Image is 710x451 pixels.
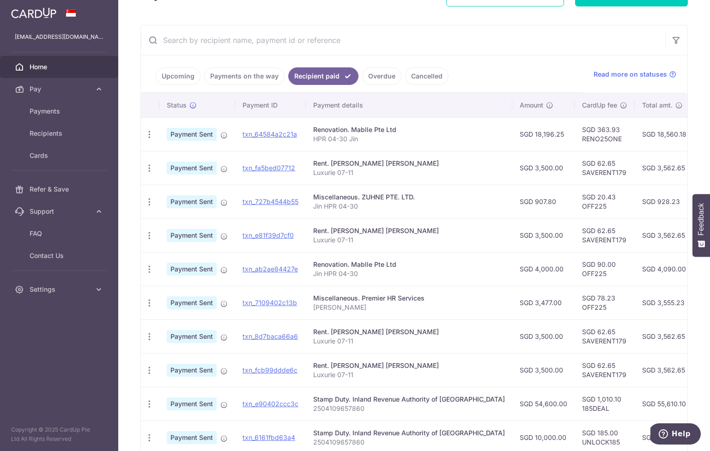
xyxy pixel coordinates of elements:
a: Recipient paid [288,67,358,85]
a: Read more on statuses [594,70,676,79]
span: Feedback [697,203,705,235]
span: Status [167,101,187,110]
span: Payment Sent [167,330,217,343]
td: SGD 3,500.00 [512,319,575,353]
p: Luxurie 07-11 [313,370,505,379]
div: Miscellaneous. Premier HR Services [313,294,505,303]
a: Cancelled [405,67,449,85]
td: SGD 1,010.10 185DEAL [575,387,635,421]
td: SGD 62.65 SAVERENT179 [575,319,635,353]
a: txn_e90402ccc3c [243,400,298,408]
span: Recipients [30,129,91,138]
td: SGD 4,000.00 [512,252,575,286]
span: Settings [30,285,91,294]
p: [PERSON_NAME] [313,303,505,312]
a: txn_fcb99ddde6c [243,366,297,374]
th: Payment details [306,93,512,117]
p: Luxurie 07-11 [313,235,505,245]
td: SGD 3,562.65 [635,353,694,387]
span: Payment Sent [167,128,217,141]
td: SGD 3,500.00 [512,353,575,387]
td: SGD 3,477.00 [512,286,575,319]
span: Pay [30,84,91,94]
a: txn_6161fbd63a4 [243,433,295,441]
td: SGD 18,196.25 [512,117,575,151]
a: txn_e81f39d7cf0 [243,231,294,239]
td: SGD 3,562.65 [635,319,694,353]
div: Stamp Duty. Inland Revenue Authority of [GEOGRAPHIC_DATA] [313,428,505,438]
span: Payments [30,107,91,116]
span: Payment Sent [167,195,217,208]
div: Renovation. Mablle Pte Ltd [313,260,505,269]
iframe: Opens a widget where you can find more information [650,423,701,446]
a: Payments on the way [204,67,285,85]
span: Payment Sent [167,162,217,174]
td: SGD 54,600.00 [512,387,575,421]
a: txn_727b4544b55 [243,198,298,205]
span: Payment Sent [167,296,217,309]
p: 2504109657860 [313,438,505,447]
span: Contact Us [30,251,91,260]
span: Total amt. [642,101,673,110]
p: Luxurie 07-11 [313,168,505,177]
td: SGD 62.65 SAVERENT179 [575,151,635,185]
td: SGD 3,500.00 [512,218,575,252]
a: Upcoming [156,67,200,85]
span: Refer & Save [30,185,91,194]
div: Rent. [PERSON_NAME] [PERSON_NAME] [313,226,505,235]
p: Luxurie 07-11 [313,337,505,346]
span: Payment Sent [167,364,217,377]
td: SGD 3,555.23 [635,286,694,319]
span: Support [30,207,91,216]
p: [EMAIL_ADDRESS][DOMAIN_NAME] [15,32,103,42]
div: Renovation. Mablle Pte Ltd [313,125,505,134]
span: Amount [520,101,543,110]
a: txn_7109402c13b [243,299,297,307]
span: Payment Sent [167,397,217,410]
td: SGD 363.93 RENO25ONE [575,117,635,151]
span: Payment Sent [167,431,217,444]
div: Rent. [PERSON_NAME] [PERSON_NAME] [313,327,505,337]
td: SGD 18,560.18 [635,117,694,151]
div: Miscellaneous. ZUHNE PTE. LTD. [313,192,505,202]
td: SGD 928.23 [635,185,694,218]
p: Jin HPR 04-30 [313,202,505,211]
td: SGD 907.80 [512,185,575,218]
td: SGD 4,090.00 [635,252,694,286]
button: Feedback - Show survey [692,194,710,257]
input: Search by recipient name, payment id or reference [141,25,665,55]
th: Payment ID [235,93,306,117]
td: SGD 62.65 SAVERENT179 [575,218,635,252]
p: Jin HPR 04-30 [313,269,505,278]
td: SGD 55,610.10 [635,387,694,421]
td: SGD 3,562.65 [635,218,694,252]
img: CardUp [11,7,56,18]
span: Payment Sent [167,263,217,276]
span: Home [30,62,91,72]
td: SGD 3,500.00 [512,151,575,185]
a: Overdue [362,67,401,85]
a: txn_ab2ae84427e [243,265,298,273]
td: SGD 62.65 SAVERENT179 [575,353,635,387]
td: SGD 90.00 OFF225 [575,252,635,286]
span: Cards [30,151,91,160]
td: SGD 20.43 OFF225 [575,185,635,218]
a: txn_fa5bed07712 [243,164,295,172]
a: txn_8d7baca66a6 [243,332,298,340]
span: Payment Sent [167,229,217,242]
div: Stamp Duty. Inland Revenue Authority of [GEOGRAPHIC_DATA] [313,395,505,404]
p: 2504109657860 [313,404,505,413]
div: Rent. [PERSON_NAME] [PERSON_NAME] [313,361,505,370]
td: SGD 3,562.65 [635,151,694,185]
div: Rent. [PERSON_NAME] [PERSON_NAME] [313,159,505,168]
span: FAQ [30,229,91,238]
td: SGD 78.23 OFF225 [575,286,635,319]
p: HPR 04-30 Jin [313,134,505,144]
span: CardUp fee [582,101,617,110]
span: Read more on statuses [594,70,667,79]
a: txn_64584a2c21a [243,130,297,138]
